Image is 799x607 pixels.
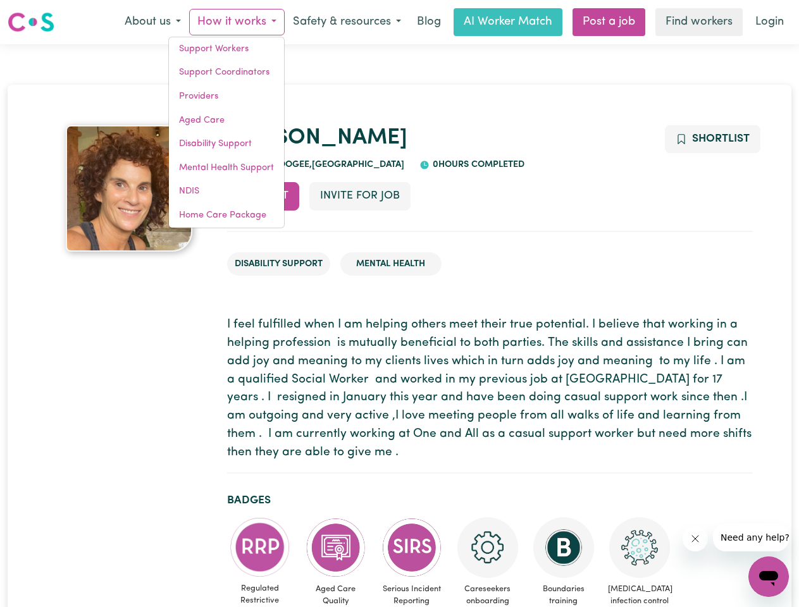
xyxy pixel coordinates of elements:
[573,8,645,36] a: Post a job
[169,204,284,228] a: Home Care Package
[533,517,594,578] img: CS Academy: Boundaries in care and support work course completed
[409,8,449,36] a: Blog
[381,517,442,578] img: CS Academy: Serious Incident Reporting Scheme course completed
[430,160,524,169] span: 0 hours completed
[748,8,791,36] a: Login
[168,37,285,228] div: How it works
[237,160,405,169] span: SOUTH COOGEE , [GEOGRAPHIC_DATA]
[189,9,285,35] button: How it works
[665,125,760,153] button: Add to shortlist
[227,252,330,276] li: Disability Support
[169,61,284,85] a: Support Coordinators
[169,109,284,133] a: Aged Care
[309,182,411,210] button: Invite for Job
[285,9,409,35] button: Safety & resources
[748,556,789,597] iframe: Button to launch messaging window
[457,517,518,578] img: CS Academy: Careseekers Onboarding course completed
[609,517,670,578] img: CS Academy: COVID-19 Infection Control Training course completed
[227,127,407,149] a: [PERSON_NAME]
[227,316,753,462] p: I feel fulfilled when I am helping others meet their true potential. I believe that working in a ...
[692,133,750,144] span: Shortlist
[227,494,753,507] h2: Badges
[230,517,290,577] img: CS Academy: Regulated Restrictive Practices course completed
[169,156,284,180] a: Mental Health Support
[454,8,562,36] a: AI Worker Match
[8,9,77,19] span: Need any help?
[8,8,54,37] a: Careseekers logo
[169,37,284,61] a: Support Workers
[655,8,743,36] a: Find workers
[340,252,442,276] li: Mental Health
[169,180,284,204] a: NDIS
[683,526,708,551] iframe: Close message
[47,125,212,252] a: Belinda's profile picture'
[66,125,192,252] img: Belinda
[169,85,284,109] a: Providers
[116,9,189,35] button: About us
[169,132,284,156] a: Disability Support
[306,517,366,578] img: CS Academy: Aged Care Quality Standards & Code of Conduct course completed
[8,11,54,34] img: Careseekers logo
[713,524,789,551] iframe: Message from company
